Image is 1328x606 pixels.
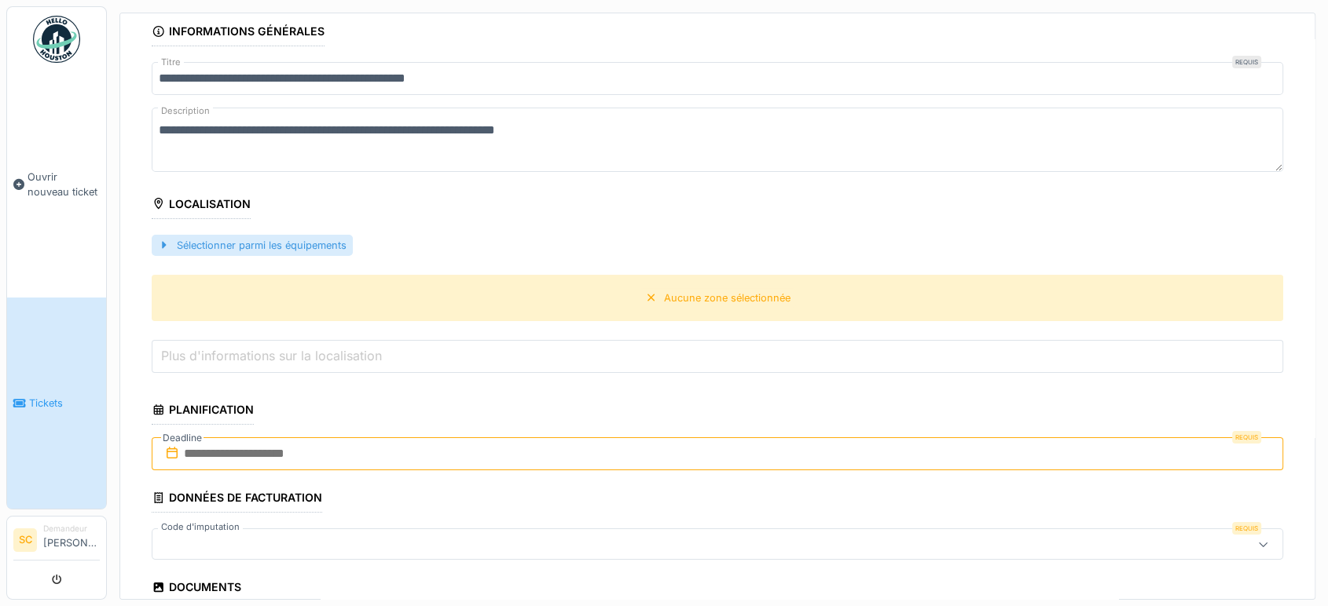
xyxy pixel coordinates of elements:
[158,346,385,365] label: Plus d'informations sur la localisation
[33,16,80,63] img: Badge_color-CXgf-gQk.svg
[152,398,254,425] div: Planification
[7,71,106,298] a: Ouvrir nouveau ticket
[1232,56,1261,68] div: Requis
[152,486,322,513] div: Données de facturation
[664,290,791,305] div: Aucune zone sélectionnée
[1232,522,1261,535] div: Requis
[43,523,100,535] div: Demandeur
[152,575,241,602] div: Documents
[13,523,100,560] a: SC Demandeur[PERSON_NAME]
[161,429,204,447] label: Deadline
[28,170,100,199] span: Ouvrir nouveau ticket
[152,20,325,46] div: Informations générales
[158,56,184,69] label: Titre
[1232,431,1261,444] div: Requis
[7,298,106,509] a: Tickets
[152,235,353,256] div: Sélectionner parmi les équipements
[158,101,213,121] label: Description
[29,396,100,411] span: Tickets
[43,523,100,557] li: [PERSON_NAME]
[152,192,251,219] div: Localisation
[158,520,243,534] label: Code d'imputation
[13,528,37,552] li: SC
